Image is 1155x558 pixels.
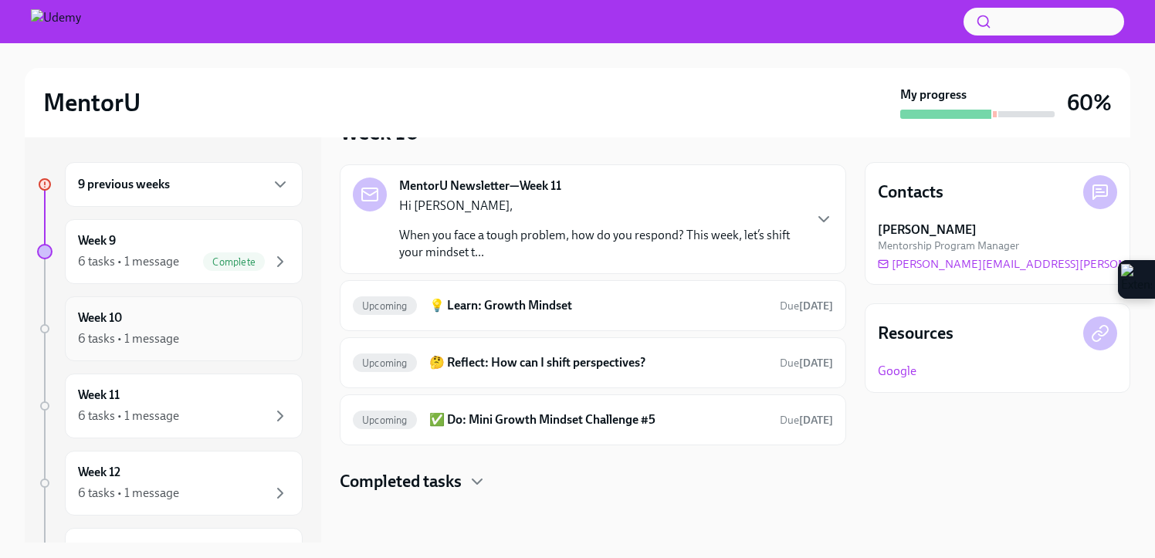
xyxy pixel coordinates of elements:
[78,485,179,502] div: 6 tasks • 1 message
[78,408,179,424] div: 6 tasks • 1 message
[37,219,303,284] a: Week 96 tasks • 1 messageComplete
[780,357,833,370] span: Due
[65,162,303,207] div: 9 previous weeks
[900,86,967,103] strong: My progress
[799,414,833,427] strong: [DATE]
[78,387,120,404] h6: Week 11
[799,299,833,313] strong: [DATE]
[878,238,1019,253] span: Mentorship Program Manager
[780,414,833,427] span: Due
[353,350,833,375] a: Upcoming🤔 Reflect: How can I shift perspectives?Due[DATE]
[878,222,977,238] strong: [PERSON_NAME]
[37,451,303,516] a: Week 126 tasks • 1 message
[78,464,120,481] h6: Week 12
[43,87,141,118] h2: MentorU
[429,411,767,428] h6: ✅ Do: Mini Growth Mindset Challenge #5
[399,227,802,261] p: When you face a tough problem, how do you respond? This week, let’s shift your mindset t...
[78,253,179,270] div: 6 tasks • 1 message
[340,470,846,493] div: Completed tasks
[353,408,833,432] a: Upcoming✅ Do: Mini Growth Mindset Challenge #5Due[DATE]
[780,413,833,428] span: August 30th, 2025 12:00
[780,299,833,313] span: August 30th, 2025 12:00
[37,296,303,361] a: Week 106 tasks • 1 message
[78,176,170,193] h6: 9 previous weeks
[78,330,179,347] div: 6 tasks • 1 message
[780,299,833,313] span: Due
[1067,89,1112,117] h3: 60%
[353,300,417,312] span: Upcoming
[78,541,121,558] h6: Week 13
[78,309,122,326] h6: Week 10
[878,363,916,380] a: Google
[78,232,116,249] h6: Week 9
[399,198,802,215] p: Hi [PERSON_NAME],
[353,414,417,426] span: Upcoming
[878,322,953,345] h4: Resources
[780,356,833,370] span: August 30th, 2025 12:00
[340,470,462,493] h4: Completed tasks
[31,9,81,34] img: Udemy
[429,354,767,371] h6: 🤔 Reflect: How can I shift perspectives?
[203,256,265,268] span: Complete
[1121,264,1152,295] img: Extension Icon
[429,297,767,314] h6: 💡 Learn: Growth Mindset
[353,357,417,369] span: Upcoming
[399,178,561,194] strong: MentorU Newsletter—Week 11
[799,357,833,370] strong: [DATE]
[37,374,303,438] a: Week 116 tasks • 1 message
[353,293,833,318] a: Upcoming💡 Learn: Growth MindsetDue[DATE]
[878,181,943,204] h4: Contacts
